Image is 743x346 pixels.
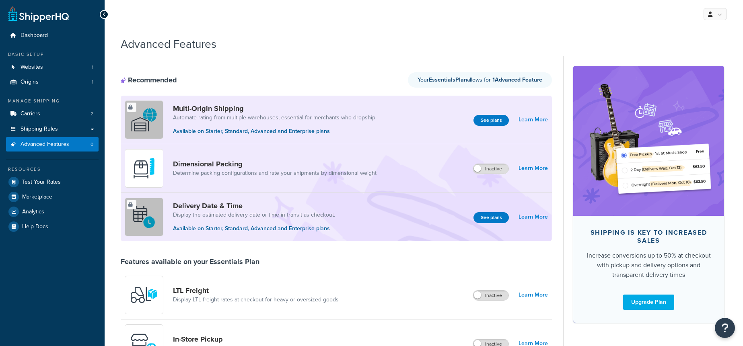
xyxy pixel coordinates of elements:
span: Websites [21,64,43,71]
img: y79ZsPf0fXUFUhFXDzUgf+ktZg5F2+ohG75+v3d2s1D9TjoU8PiyCIluIjV41seZevKCRuEjTPPOKHJsQcmKCXGdfprl3L4q7... [130,281,158,309]
li: Advanced Features [6,137,99,152]
a: Delivery Date & Time [173,201,335,210]
span: Your allows for [418,76,492,84]
p: Available on Starter, Standard, Advanced and Enterprise plans [173,224,335,233]
span: Dashboard [21,32,48,39]
a: Learn More [519,289,548,301]
a: LTL Freight [173,286,339,295]
a: Determine packing configurations and rate your shipments by dimensional weight [173,169,377,177]
a: Multi-Origin Shipping [173,104,375,113]
a: Learn More [519,163,548,174]
a: Help Docs [6,219,99,234]
a: In-Store Pickup [173,335,371,344]
span: 0 [91,141,93,148]
span: Carriers [21,111,40,117]
strong: Essentials Plan [429,76,467,84]
span: Help Docs [22,223,48,230]
div: Shipping is key to increased sales [586,229,711,245]
div: Features available on your Essentials Plan [121,257,259,266]
label: Inactive [473,164,508,174]
a: Display the estimated delivery date or time in transit as checkout. [173,211,335,219]
a: Marketplace [6,190,99,204]
span: Test Your Rates [22,179,61,186]
span: Advanced Features [21,141,69,148]
div: Basic Setup [6,51,99,58]
button: See plans [473,115,509,126]
span: Origins [21,79,39,86]
a: Advanced Features0 [6,137,99,152]
img: DTVBYsAAAAAASUVORK5CYII= [130,154,158,182]
button: See plans [473,212,509,223]
p: Available on Starter, Standard, Advanced and Enterprise plans [173,127,375,136]
li: Websites [6,60,99,75]
h1: Advanced Features [121,36,216,52]
div: Increase conversions up to 50% at checkout with pickup and delivery options and transparent deliv... [586,251,711,280]
span: Shipping Rules [21,126,58,133]
a: Carriers2 [6,106,99,121]
strong: 1 Advanced Feature [492,76,542,84]
span: 1 [92,64,93,71]
div: Recommended [121,76,177,84]
div: Manage Shipping [6,98,99,104]
a: Shipping Rules [6,122,99,137]
button: Open Resource Center [715,318,735,338]
span: Marketplace [22,194,52,201]
a: Dimensional Packing [173,160,377,168]
span: Analytics [22,209,44,215]
label: Inactive [473,291,508,300]
a: Display LTL freight rates at checkout for heavy or oversized goods [173,296,339,304]
a: Learn More [519,211,548,223]
a: Automate rating from multiple warehouses, essential for merchants who dropship [173,114,375,122]
span: 2 [91,111,93,117]
a: Upgrade Plan [623,295,674,310]
a: Test Your Rates [6,175,99,189]
img: feature-image-bc-upgrade-63323b7e0001f74ee9b4b6549f3fc5de0323d87a30a5703426337501b3dadfb7.png [585,78,712,204]
a: Analytics [6,205,99,219]
li: Origins [6,75,99,90]
div: Resources [6,166,99,173]
a: Origins1 [6,75,99,90]
a: Websites1 [6,60,99,75]
span: 1 [92,79,93,86]
a: Learn More [519,114,548,125]
a: Dashboard [6,28,99,43]
li: Carriers [6,106,99,121]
